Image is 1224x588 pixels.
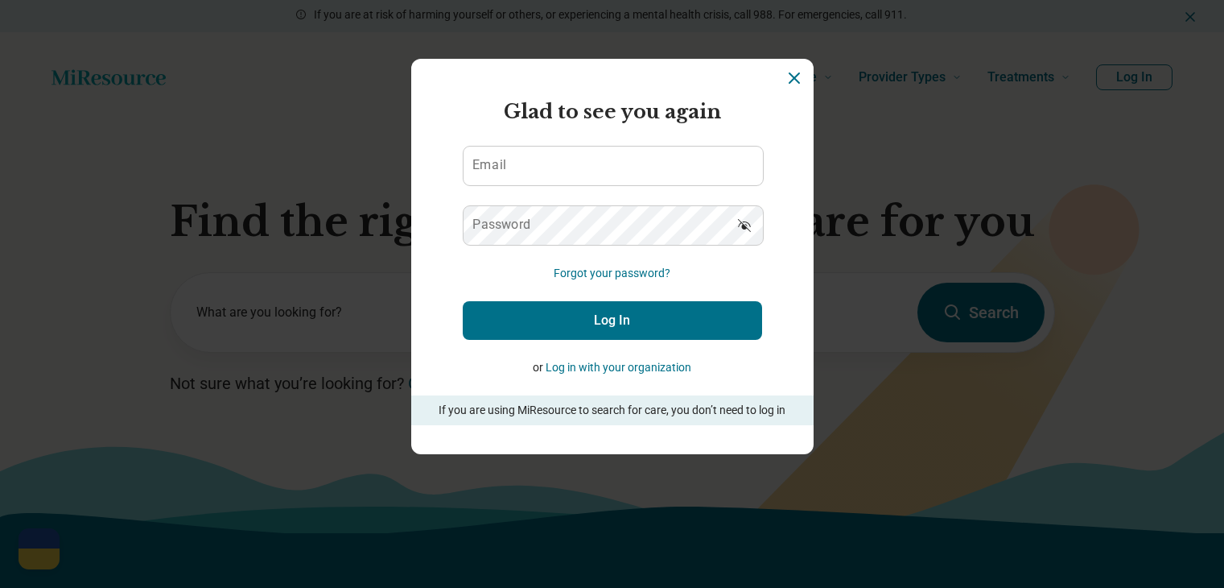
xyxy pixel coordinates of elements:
[785,68,804,88] button: Dismiss
[554,265,670,282] button: Forgot your password?
[463,301,762,340] button: Log In
[472,218,530,231] label: Password
[472,159,506,172] label: Email
[463,359,762,376] p: or
[463,97,762,126] h2: Glad to see you again
[546,359,691,376] button: Log in with your organization
[727,205,762,244] button: Show password
[411,59,814,454] section: Login Dialog
[434,402,791,419] p: If you are using MiResource to search for care, you don’t need to log in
